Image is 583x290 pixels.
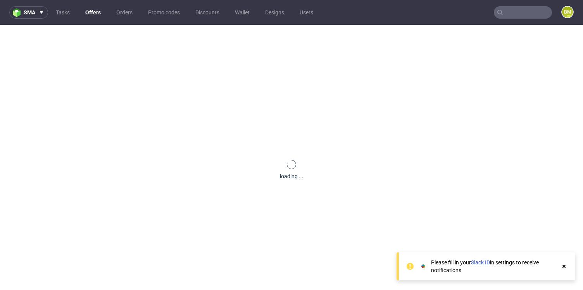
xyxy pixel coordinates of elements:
[24,10,35,15] span: sma
[280,172,304,180] div: loading ...
[81,6,105,19] a: Offers
[295,6,318,19] a: Users
[562,7,573,17] figcaption: BM
[260,6,289,19] a: Designs
[471,259,490,266] a: Slack ID
[143,6,185,19] a: Promo codes
[419,262,427,270] img: Slack
[230,6,254,19] a: Wallet
[13,8,24,17] img: logo
[191,6,224,19] a: Discounts
[9,6,48,19] button: sma
[51,6,74,19] a: Tasks
[431,259,557,274] div: Please fill in your in settings to receive notifications
[112,6,137,19] a: Orders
